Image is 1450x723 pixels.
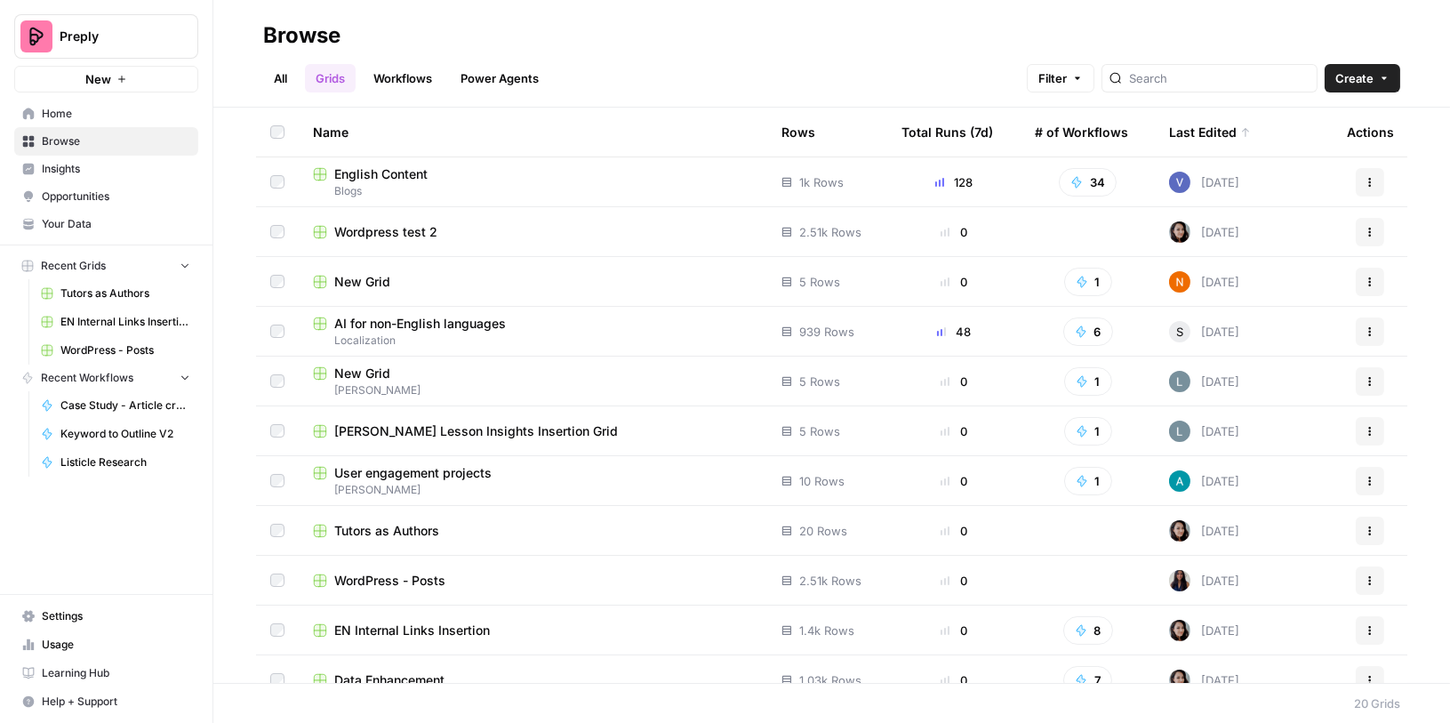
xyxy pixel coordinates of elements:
a: Your Data [14,210,198,238]
div: 128 [901,173,1006,191]
span: 5 Rows [799,373,840,390]
a: WordPress - Posts [33,336,198,365]
button: Help + Support [14,687,198,716]
button: 1 [1064,467,1112,495]
button: 8 [1063,616,1113,645]
a: WordPress - Posts [313,572,753,590]
a: Power Agents [450,64,549,92]
button: 34 [1059,168,1117,197]
a: Keyword to Outline V2 [33,420,198,448]
div: 0 [901,422,1006,440]
a: New Grid[PERSON_NAME] [313,365,753,398]
div: Rows [781,108,815,157]
div: [DATE] [1169,620,1239,641]
img: Preply Logo [20,20,52,52]
a: User engagement projects[PERSON_NAME] [313,464,753,498]
span: Recent Grids [41,258,106,274]
span: Filter [1038,69,1067,87]
span: 1.03k Rows [799,671,861,689]
a: [PERSON_NAME] Lesson Insights Insertion Grid [313,422,753,440]
a: EN Internal Links Insertion [33,308,198,336]
span: Preply [60,28,167,45]
a: New Grid [313,273,753,291]
a: Opportunities [14,182,198,211]
div: [DATE] [1169,470,1239,492]
img: 0od0somutai3rosqwdkhgswflu93 [1169,221,1190,243]
img: lv9aeu8m5xbjlu53qhb6bdsmtbjy [1169,421,1190,442]
span: 1k Rows [799,173,844,191]
span: Wordpress test 2 [334,223,437,241]
a: Tutors as Authors [313,522,753,540]
span: Help + Support [42,694,190,710]
div: 0 [901,572,1006,590]
span: 5 Rows [799,273,840,291]
span: Recent Workflows [41,370,133,386]
span: Browse [42,133,190,149]
button: 6 [1063,317,1113,346]
span: Data Enhancement [334,671,445,689]
a: Usage [14,631,198,659]
div: 0 [901,522,1006,540]
span: Localization [313,333,753,349]
span: 20 Rows [799,522,847,540]
div: [DATE] [1169,670,1239,691]
div: [DATE] [1169,172,1239,193]
span: [PERSON_NAME] [313,482,753,498]
div: [DATE] [1169,570,1239,591]
img: lv9aeu8m5xbjlu53qhb6bdsmtbjy [1169,371,1190,392]
span: 2.51k Rows [799,223,861,241]
span: Listicle Research [60,454,190,470]
div: Actions [1347,108,1394,157]
span: New [85,70,111,88]
a: Browse [14,127,198,156]
div: [DATE] [1169,371,1239,392]
div: [DATE] [1169,221,1239,243]
div: 0 [901,671,1006,689]
span: EN Internal Links Insertion [60,314,190,330]
img: 0od0somutai3rosqwdkhgswflu93 [1169,670,1190,691]
div: 48 [901,323,1006,341]
span: AI for non-English languages [334,315,506,333]
div: 0 [901,472,1006,490]
div: 0 [901,223,1006,241]
span: English Content [334,165,428,183]
span: 1.4k Rows [799,622,854,639]
span: Tutors as Authors [60,285,190,301]
span: WordPress - Posts [60,342,190,358]
button: 1 [1064,367,1112,396]
img: c37vr20y5fudypip844bb0rvyfb7 [1169,271,1190,293]
button: 1 [1064,268,1112,296]
span: New Grid [334,365,390,382]
div: 0 [901,622,1006,639]
span: S [1176,323,1183,341]
button: Filter [1027,64,1094,92]
div: 20 Grids [1354,695,1400,712]
img: rox323kbkgutb4wcij4krxobkpon [1169,570,1190,591]
span: Settings [42,608,190,624]
span: WordPress - Posts [334,572,445,590]
div: Total Runs (7d) [901,108,993,157]
span: [PERSON_NAME] Lesson Insights Insertion Grid [334,422,618,440]
span: Insights [42,161,190,177]
div: [DATE] [1169,321,1239,342]
span: New Grid [334,273,390,291]
a: Case Study - Article creation [33,391,198,420]
a: Insights [14,155,198,183]
span: Keyword to Outline V2 [60,426,190,442]
div: [DATE] [1169,271,1239,293]
img: 0od0somutai3rosqwdkhgswflu93 [1169,520,1190,542]
button: Recent Workflows [14,365,198,391]
span: Opportunities [42,189,190,205]
a: Data Enhancement [313,671,753,689]
input: Search [1129,69,1310,87]
div: [DATE] [1169,421,1239,442]
div: [DATE] [1169,520,1239,542]
a: English ContentBlogs [313,165,753,199]
a: Grids [305,64,356,92]
button: 1 [1064,417,1112,446]
a: Settings [14,602,198,631]
a: AI for non-English languagesLocalization [313,315,753,349]
span: EN Internal Links Insertion [334,622,490,639]
div: 0 [901,273,1006,291]
a: All [263,64,298,92]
